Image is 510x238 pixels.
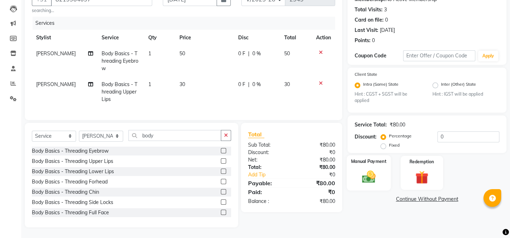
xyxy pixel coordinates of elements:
[243,164,292,171] div: Total:
[358,169,380,185] img: _cash.svg
[441,81,476,90] label: Inter (Other) State
[280,30,312,46] th: Total
[292,149,340,156] div: ₹0
[32,30,97,46] th: Stylist
[292,141,340,149] div: ₹80.00
[355,133,377,141] div: Discount:
[238,50,245,57] span: 0 F
[234,30,280,46] th: Disc
[32,199,113,206] div: Body Basics - Threading Side Locks
[363,81,399,90] label: Intra (Same) State
[389,142,400,148] label: Fixed
[385,16,388,24] div: 0
[179,50,185,57] span: 50
[252,50,261,57] span: 0 %
[243,149,292,156] div: Discount:
[36,81,76,87] span: [PERSON_NAME]
[355,37,371,44] div: Points:
[243,198,292,205] div: Balance :
[355,16,384,24] div: Card on file:
[372,37,375,44] div: 0
[32,209,109,216] div: Body Basics - Threading Full Face
[32,158,113,165] div: Body Basics - Threading Upper Lips
[102,81,137,102] span: Body Basics - Threading Upper Lips
[248,131,264,138] span: Total
[478,51,498,61] button: Apply
[33,17,340,30] div: Services
[292,164,340,171] div: ₹80.00
[97,30,144,46] th: Service
[390,121,405,129] div: ₹80.00
[411,169,432,186] img: _gift.svg
[292,156,340,164] div: ₹80.00
[312,30,335,46] th: Action
[32,147,109,155] div: Body Basics - Threading Eyebrow
[292,198,340,205] div: ₹80.00
[175,30,234,46] th: Price
[148,81,151,87] span: 1
[432,91,499,97] small: Hint : IGST will be applied
[355,121,387,129] div: Service Total:
[380,27,395,34] div: [DATE]
[148,50,151,57] span: 1
[292,188,340,196] div: ₹0
[355,91,422,104] small: Hint : CGST + SGST will be applied
[355,27,378,34] div: Last Visit:
[128,130,221,141] input: Search or Scan
[403,50,475,61] input: Enter Offer / Coupon Code
[389,133,412,139] label: Percentage
[243,179,292,187] div: Payable:
[384,6,387,13] div: 3
[351,158,386,165] label: Manual Payment
[248,50,250,57] span: |
[32,168,114,175] div: Body Basics - Threading Lower Lips
[243,156,292,164] div: Net:
[243,171,300,178] a: Add Tip
[32,178,108,186] div: Body Basics - Threading Forhead
[284,50,290,57] span: 50
[284,81,290,87] span: 30
[243,188,292,196] div: Paid:
[292,179,340,187] div: ₹80.00
[300,171,340,178] div: ₹0
[32,7,152,14] small: searching...
[102,50,138,72] span: Body Basics - Threading Eyebrow
[355,52,403,59] div: Coupon Code
[409,159,434,165] label: Redemption
[252,81,261,88] span: 0 %
[144,30,175,46] th: Qty
[355,71,377,78] label: Client State
[179,81,185,87] span: 30
[243,141,292,149] div: Sub Total:
[36,50,76,57] span: [PERSON_NAME]
[355,6,383,13] div: Total Visits:
[32,188,99,196] div: Body Basics - Threading Chin
[248,81,250,88] span: |
[238,81,245,88] span: 0 F
[349,195,505,203] a: Continue Without Payment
